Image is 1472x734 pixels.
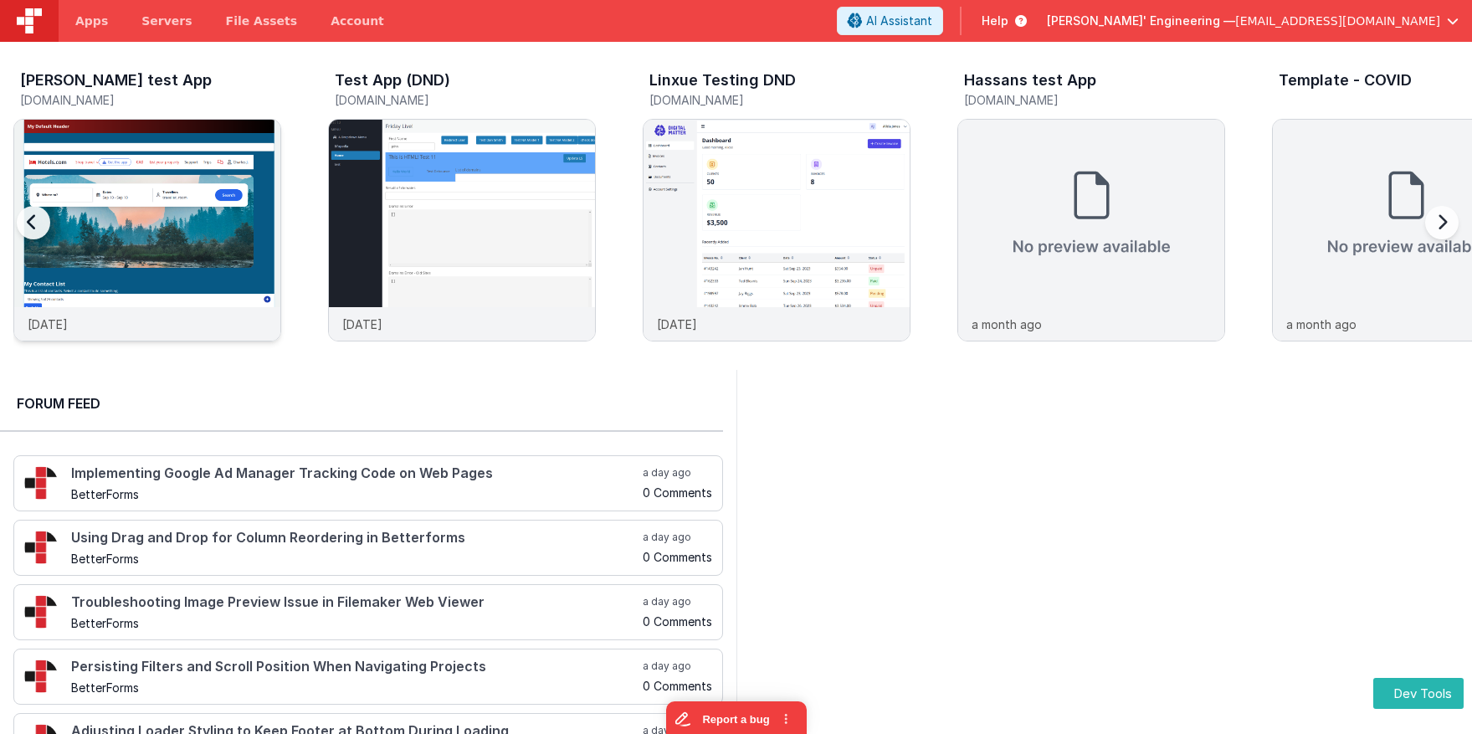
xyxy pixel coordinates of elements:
h5: a day ago [643,466,712,480]
h3: [PERSON_NAME] test App [20,72,212,89]
p: a month ago [1286,316,1357,333]
h3: Test App (DND) [335,72,450,89]
p: [DATE] [342,316,382,333]
h5: a day ago [643,531,712,544]
h5: 0 Comments [643,486,712,499]
h5: a day ago [643,660,712,673]
h5: BetterForms [71,488,639,500]
h3: Linxue Testing DND [649,72,796,89]
h5: [DOMAIN_NAME] [20,94,281,106]
span: [EMAIL_ADDRESS][DOMAIN_NAME] [1235,13,1440,29]
button: AI Assistant [837,7,943,35]
h4: Persisting Filters and Scroll Position When Navigating Projects [71,660,639,675]
span: [PERSON_NAME]' Engineering — [1047,13,1235,29]
span: File Assets [226,13,298,29]
a: Persisting Filters and Scroll Position When Navigating Projects BetterForms a day ago 0 Comments [13,649,723,705]
span: Apps [75,13,108,29]
p: [DATE] [657,316,697,333]
h5: a day ago [643,595,712,608]
img: 295_2.png [24,660,58,693]
h2: Forum Feed [17,393,706,413]
h5: BetterForms [71,552,639,565]
button: [PERSON_NAME]' Engineering — [EMAIL_ADDRESS][DOMAIN_NAME] [1047,13,1459,29]
span: Help [982,13,1008,29]
h4: Troubleshooting Image Preview Issue in Filemaker Web Viewer [71,595,639,610]
h5: BetterForms [71,617,639,629]
span: AI Assistant [866,13,932,29]
h5: [DOMAIN_NAME] [964,94,1225,106]
h4: Implementing Google Ad Manager Tracking Code on Web Pages [71,466,639,481]
button: Dev Tools [1373,678,1464,709]
a: Troubleshooting Image Preview Issue in Filemaker Web Viewer BetterForms a day ago 0 Comments [13,584,723,640]
p: a month ago [972,316,1042,333]
span: Servers [141,13,192,29]
a: Using Drag and Drop for Column Reordering in Betterforms BetterForms a day ago 0 Comments [13,520,723,576]
h4: Using Drag and Drop for Column Reordering in Betterforms [71,531,639,546]
img: 295_2.png [24,531,58,564]
h5: 0 Comments [643,551,712,563]
img: 295_2.png [24,595,58,629]
h5: 0 Comments [643,615,712,628]
h5: BetterForms [71,681,639,694]
img: 295_2.png [24,466,58,500]
h5: 0 Comments [643,680,712,692]
h3: Template - COVID [1279,72,1412,89]
h5: [DOMAIN_NAME] [335,94,596,106]
a: Implementing Google Ad Manager Tracking Code on Web Pages BetterForms a day ago 0 Comments [13,455,723,511]
h5: [DOMAIN_NAME] [649,94,910,106]
h3: Hassans test App [964,72,1096,89]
